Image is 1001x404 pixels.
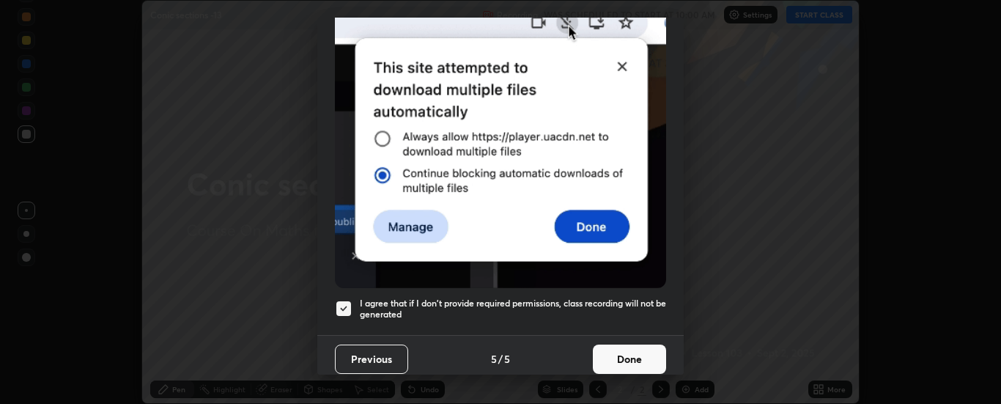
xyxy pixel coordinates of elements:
[491,351,497,367] h4: 5
[335,345,408,374] button: Previous
[504,351,510,367] h4: 5
[593,345,666,374] button: Done
[498,351,503,367] h4: /
[360,298,666,320] h5: I agree that if I don't provide required permissions, class recording will not be generated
